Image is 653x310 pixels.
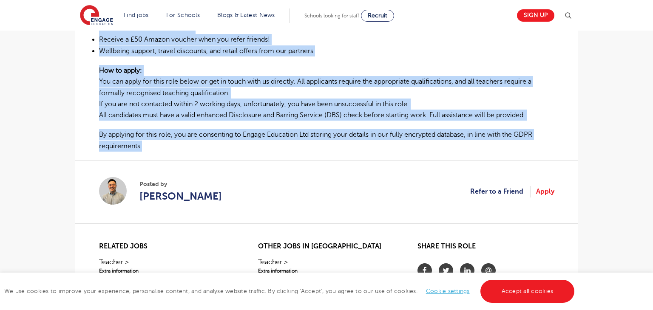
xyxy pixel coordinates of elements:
[99,45,554,56] li: Wellbeing support, travel discounts, and retail offers from our partners
[99,34,554,45] li: Receive a £50 Amazon voucher when you refer friends!
[217,12,275,18] a: Blogs & Latest News
[99,267,236,275] span: Extra information
[536,186,554,197] a: Apply
[99,67,142,74] b: How to apply:
[99,242,236,251] h2: Related jobs
[368,12,387,19] span: Recruit
[99,257,236,275] a: Teacher >Extra information
[166,12,200,18] a: For Schools
[80,5,113,26] img: Engage Education
[258,242,395,251] h2: Other jobs in [GEOGRAPHIC_DATA]
[426,288,470,294] a: Cookie settings
[258,257,395,275] a: Teacher >Extra information
[480,280,575,303] a: Accept all cookies
[304,13,359,19] span: Schools looking for staff
[361,10,394,22] a: Recruit
[258,267,395,275] span: Extra information
[4,288,576,294] span: We use cookies to improve your experience, personalise content, and analyse website traffic. By c...
[517,9,554,22] a: Sign up
[139,189,222,204] a: [PERSON_NAME]
[99,129,554,152] p: By applying for this role, you are consenting to Engage Education Ltd storing your details in our...
[417,242,554,255] h2: Share this role
[99,65,554,121] p: You can apply for this role below or get in touch with us directly. All applicants require the ap...
[470,186,531,197] a: Refer to a Friend
[124,12,149,18] a: Find jobs
[139,180,222,189] span: Posted by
